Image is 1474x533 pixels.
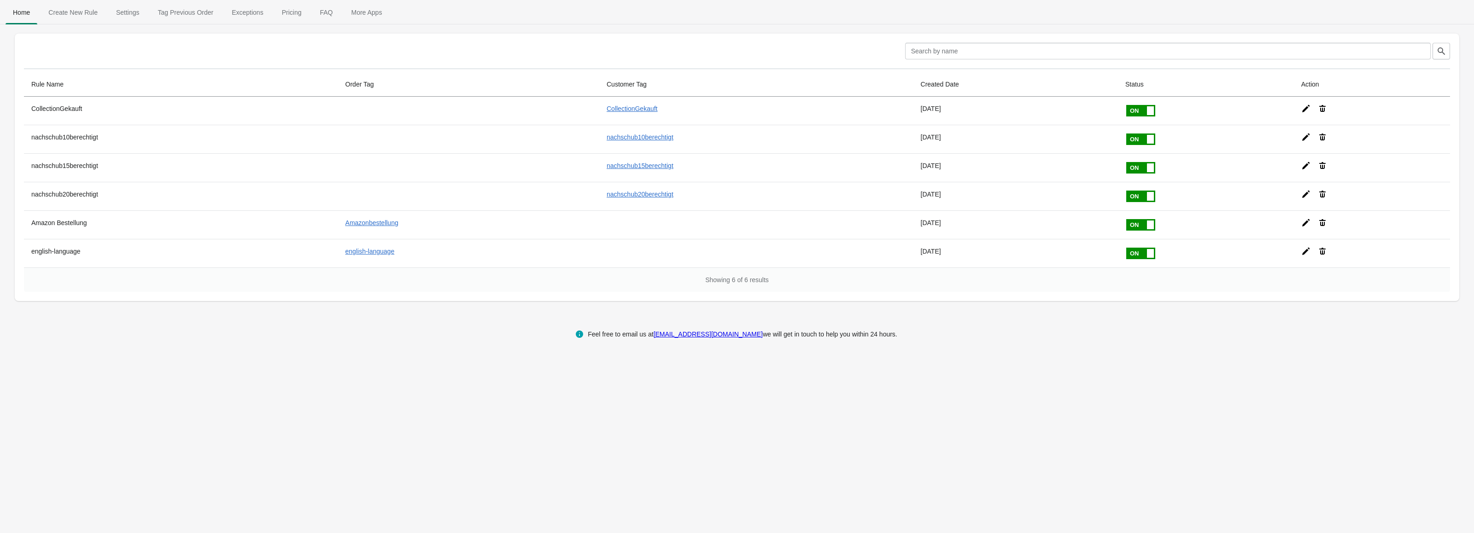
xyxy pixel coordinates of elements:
[24,97,338,125] th: CollectionGekauft
[107,0,149,24] button: Settings
[607,105,658,112] a: CollectionGekauft
[913,239,1118,267] td: [DATE]
[24,267,1450,292] div: Showing 6 of 6 results
[607,191,673,198] a: nachschub20berechtigt
[24,125,338,153] th: nachschub10berechtigt
[913,125,1118,153] td: [DATE]
[4,0,39,24] button: Home
[24,210,338,239] th: Amazon Bestellung
[312,4,340,21] span: FAQ
[1294,72,1450,97] th: Action
[224,4,270,21] span: Exceptions
[913,153,1118,182] td: [DATE]
[41,4,105,21] span: Create New Rule
[338,72,599,97] th: Order Tag
[39,0,107,24] button: Create_New_Rule
[6,4,37,21] span: Home
[24,72,338,97] th: Rule Name
[599,72,913,97] th: Customer Tag
[345,219,398,226] a: Amazonbestellung
[24,182,338,210] th: nachschub20berechtigt
[913,97,1118,125] td: [DATE]
[345,248,395,255] a: english-language
[151,4,221,21] span: Tag Previous Order
[275,4,309,21] span: Pricing
[913,72,1118,97] th: Created Date
[607,162,673,169] a: nachschub15berechtigt
[607,133,673,141] a: nachschub10berechtigt
[1118,72,1294,97] th: Status
[24,153,338,182] th: nachschub15berechtigt
[109,4,147,21] span: Settings
[588,329,897,340] div: Feel free to email us at we will get in touch to help you within 24 hours.
[913,210,1118,239] td: [DATE]
[344,4,389,21] span: More Apps
[905,43,1431,59] input: Search by name
[654,330,763,338] a: [EMAIL_ADDRESS][DOMAIN_NAME]
[24,239,338,267] th: english-language
[913,182,1118,210] td: [DATE]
